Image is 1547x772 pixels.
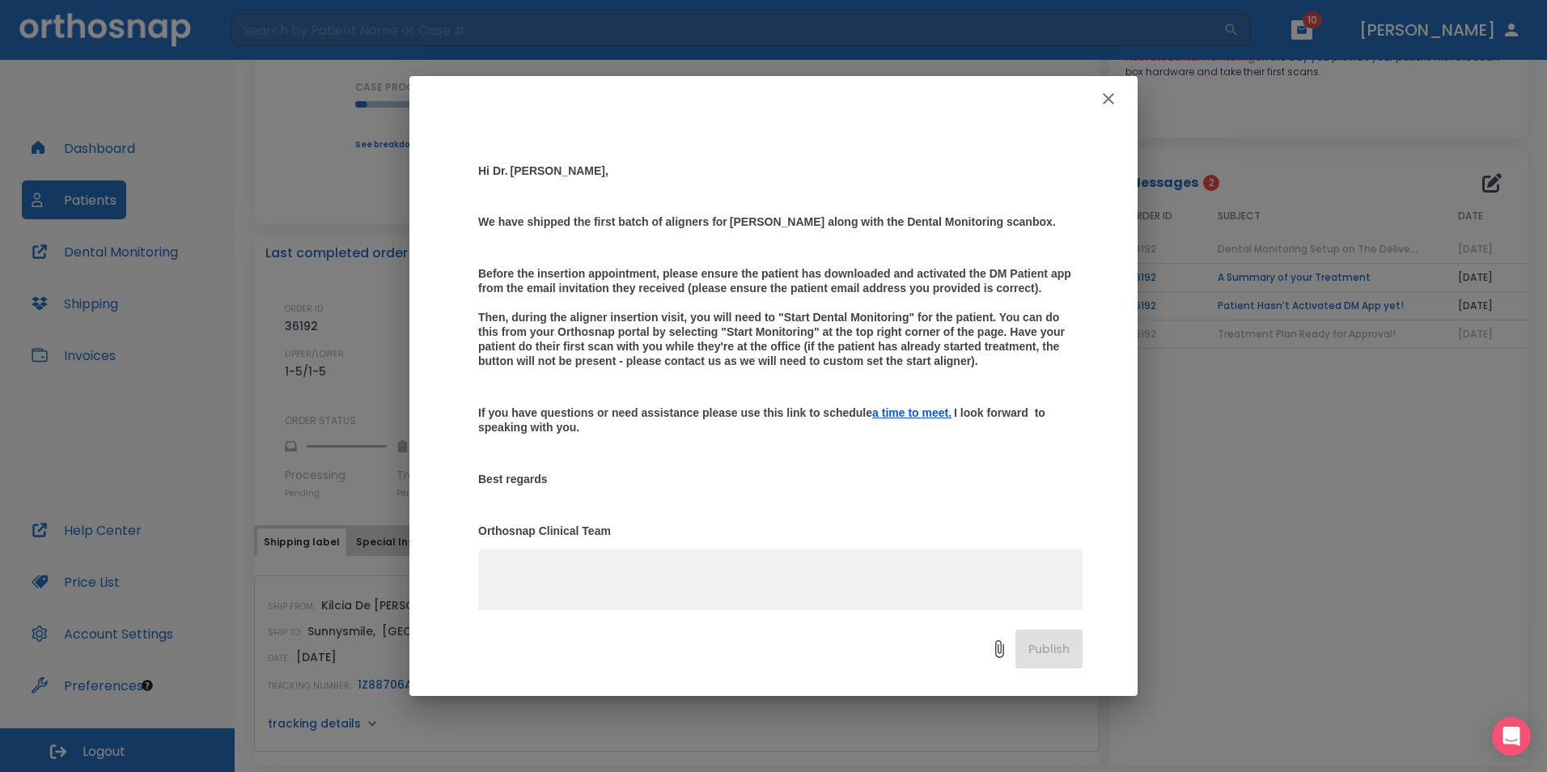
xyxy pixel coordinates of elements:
[478,267,1074,367] strong: Before the insertion appointment, please ensure the patient has downloaded and activated the DM P...
[1492,717,1531,756] div: Open Intercom Messenger
[478,406,1049,434] strong: I look forward to speaking with you.
[478,406,872,419] strong: If you have questions or need assistance please use this link to schedule
[511,164,608,177] strong: [PERSON_NAME],
[478,164,508,177] strong: Hi Dr.
[872,405,952,421] a: a time to meet.
[730,215,1056,228] strong: [PERSON_NAME] along with the Dental Monitoring scanbox.
[478,215,727,228] strong: We have shipped the first batch of aligners for
[478,524,611,537] strong: Orthosnap Clinical Team
[478,473,548,486] strong: Best regards
[872,406,952,419] ins: a time to meet.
